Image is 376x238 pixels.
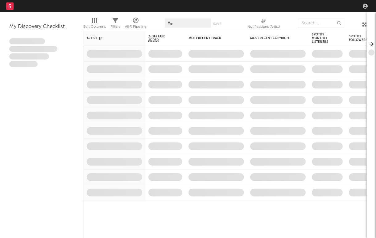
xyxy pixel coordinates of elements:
div: A&R Pipeline [125,23,147,31]
span: Lorem ipsum dolor [9,38,45,44]
div: Spotify Followers [349,35,370,42]
div: Spotify Monthly Listeners [312,33,333,44]
div: Notifications (Artist) [247,23,280,31]
span: 7-Day Fans Added [148,35,173,42]
div: Notifications (Artist) [247,15,280,33]
div: Filters [110,23,120,31]
div: Artist [87,36,133,40]
button: Save [213,22,221,26]
span: Praesent ac interdum [9,53,49,59]
div: Filters [110,15,120,33]
div: Most Recent Copyright [250,36,296,40]
div: Edit Columns [83,15,106,33]
div: A&R Pipeline [125,15,147,33]
span: Integer aliquet in purus et [9,46,57,52]
input: Search... [298,18,344,28]
span: Aliquam viverra [9,61,38,67]
div: Edit Columns [83,23,106,31]
div: My Discovery Checklist [9,23,74,31]
div: Most Recent Track [188,36,235,40]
